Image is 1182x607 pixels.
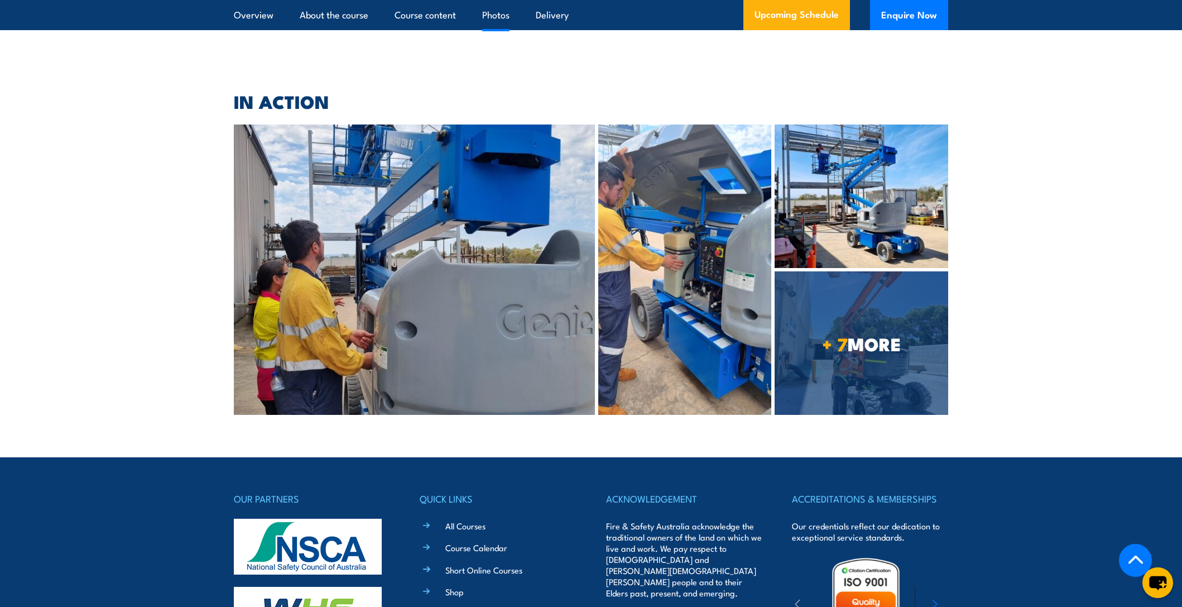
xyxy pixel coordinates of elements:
[606,520,762,599] p: Fire & Safety Australia acknowledge the traditional owners of the land on which we live and work....
[234,125,595,415] img: VOC – HRWL EWP over 11m TRAINING
[445,520,486,532] a: All Courses
[234,491,390,506] h4: OUR PARTNERS
[234,93,948,109] h2: IN ACTION
[775,271,948,415] a: + 7MORE
[1142,567,1173,598] button: chat-button
[792,520,948,543] p: Our credentials reflect our dedication to exceptional service standards.
[598,125,771,415] img: VOC – HRWL EWP over 11m TRAINING
[445,564,522,576] a: Short Online Courses
[445,586,464,598] a: Shop
[445,542,507,553] a: Course Calendar
[420,491,576,506] h4: QUICK LINKS
[822,329,848,357] strong: + 7
[792,491,948,506] h4: ACCREDITATIONS & MEMBERSHIPS
[234,519,382,575] img: nsca-logo-footer
[775,125,948,268] img: VOC – HRWL EWP over 11m TRAINING
[775,336,948,351] span: MORE
[606,491,762,506] h4: ACKNOWLEDGEMENT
